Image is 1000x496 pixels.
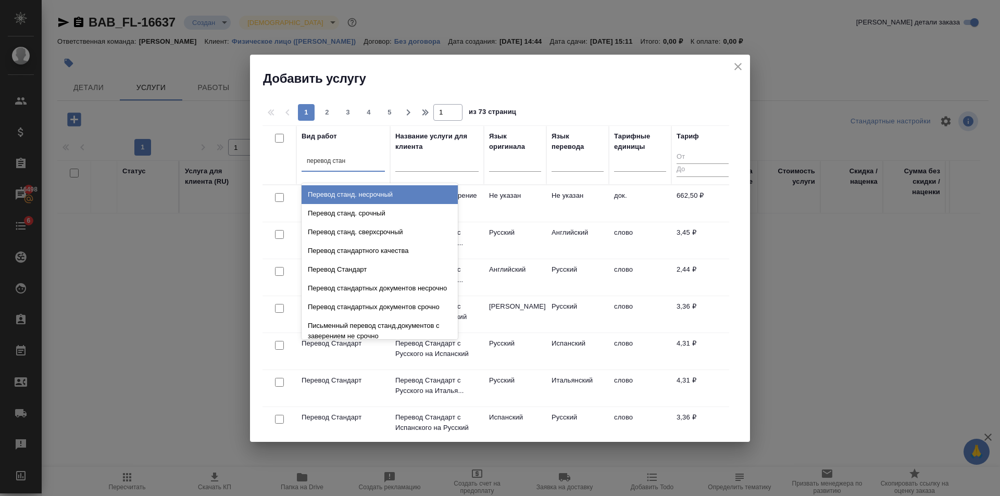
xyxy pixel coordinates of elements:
td: слово [609,222,671,259]
td: Не указан [546,185,609,222]
td: 4,31 ₽ [671,333,734,370]
input: От [677,151,729,164]
button: 3 [340,104,356,121]
div: Перевод станд. сверхсрочный [302,223,458,241]
td: док. [609,185,671,222]
td: слово [609,296,671,333]
td: слово [609,259,671,296]
td: 2,44 ₽ [671,259,734,296]
td: Русский [546,259,609,296]
td: Русский [484,370,546,406]
p: Перевод Стандарт с Испанского на Русский [395,412,479,433]
div: Перевод станд. срочный [302,204,458,223]
td: 3,36 ₽ [671,296,734,333]
span: 5 [381,107,398,118]
td: слово [609,407,671,443]
button: 5 [381,104,398,121]
h2: Добавить услугу [263,70,750,87]
td: Русский [484,222,546,259]
p: Перевод Стандарт с Русского на Италья... [395,375,479,396]
div: Тарифные единицы [614,131,666,152]
div: Язык оригинала [489,131,541,152]
div: Перевод Стандарт [302,260,458,279]
div: Письменный перевод станд.документов с заверением не срочно [302,316,458,346]
div: Перевод станд. несрочный [302,185,458,204]
td: Русский [484,333,546,370]
td: Английский [484,259,546,296]
div: Вид работ [302,131,337,142]
td: Не указан [484,185,546,222]
td: Испанский [546,333,609,370]
div: Тариф [677,131,699,142]
button: 2 [319,104,335,121]
span: из 73 страниц [469,106,516,121]
td: Английский [546,222,609,259]
div: Перевод стандартных документов срочно [302,298,458,316]
td: слово [609,333,671,370]
td: 662,50 ₽ [671,185,734,222]
td: [PERSON_NAME] [484,296,546,333]
td: 4,31 ₽ [671,370,734,406]
button: close [730,59,746,74]
td: 3,45 ₽ [671,222,734,259]
span: 4 [360,107,377,118]
td: Русский [546,407,609,443]
td: 3,36 ₽ [671,407,734,443]
div: Перевод стандартного качества [302,241,458,260]
p: Перевод Стандарт [302,338,385,349]
input: До [677,163,729,176]
div: Перевод стандартных документов несрочно [302,279,458,298]
td: Русский [546,296,609,333]
p: Перевод Стандарт [302,375,385,386]
td: Испанский [484,407,546,443]
button: 4 [360,104,377,121]
p: Перевод Стандарт с Русского на Испанский [395,338,479,359]
span: 2 [319,107,335,118]
td: слово [609,370,671,406]
td: Итальянский [546,370,609,406]
span: 3 [340,107,356,118]
div: Язык перевода [552,131,604,152]
p: Перевод Стандарт [302,412,385,423]
div: Название услуги для клиента [395,131,479,152]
